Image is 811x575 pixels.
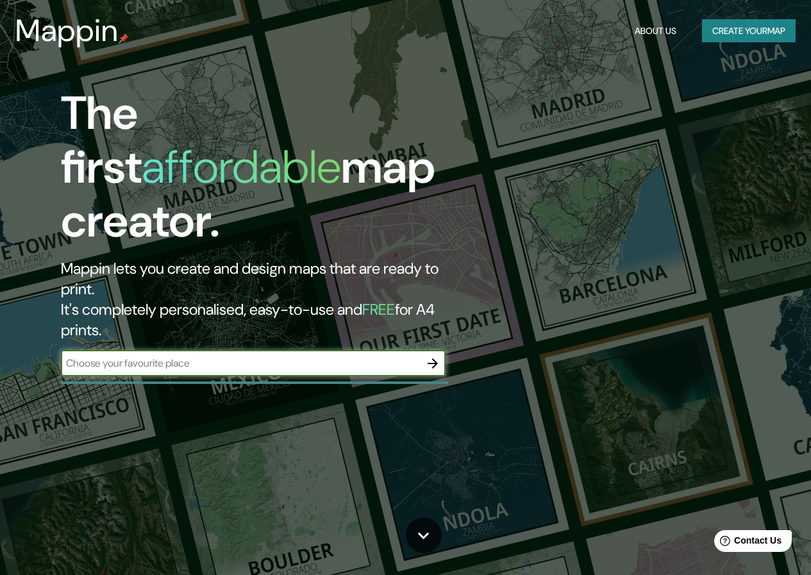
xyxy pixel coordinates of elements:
[702,19,796,43] button: Create yourmap
[15,13,119,49] h3: Mappin
[362,299,395,319] h5: FREE
[61,87,467,258] h1: The first map creator.
[697,525,797,561] iframe: Help widget launcher
[61,258,467,340] h2: Mappin lets you create and design maps that are ready to print. It's completely personalised, eas...
[630,19,681,43] button: About Us
[142,137,341,197] h1: affordable
[119,33,129,44] img: mappin-pin
[61,356,420,371] input: Choose your favourite place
